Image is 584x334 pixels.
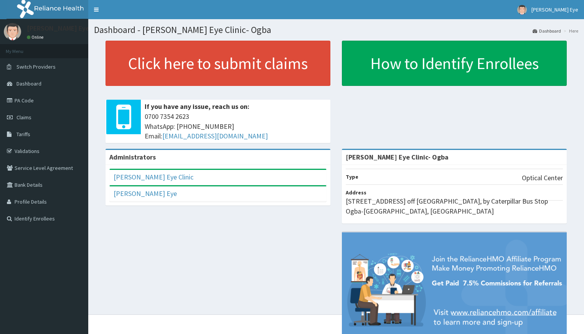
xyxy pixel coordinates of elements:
strong: [PERSON_NAME] Eye Clinic- Ogba [346,153,449,161]
span: Tariffs [16,131,30,138]
p: [STREET_ADDRESS] off [GEOGRAPHIC_DATA], by Caterpillar Bus Stop Ogba-[GEOGRAPHIC_DATA], [GEOGRAPH... [346,196,563,216]
a: [PERSON_NAME] Eye Clinic [114,173,193,181]
p: Optical Center [522,173,563,183]
b: Type [346,173,358,180]
b: If you have any issue, reach us on: [145,102,249,111]
a: [EMAIL_ADDRESS][DOMAIN_NAME] [162,132,268,140]
h1: Dashboard - [PERSON_NAME] Eye Clinic- Ogba [94,25,578,35]
p: [PERSON_NAME] Eye [27,25,89,32]
a: Online [27,35,45,40]
span: [PERSON_NAME] Eye [531,6,578,13]
span: Switch Providers [16,63,56,70]
span: 0700 7354 2623 WhatsApp: [PHONE_NUMBER] Email: [145,112,327,141]
a: Dashboard [533,28,561,34]
a: Click here to submit claims [106,41,330,86]
li: Here [562,28,578,34]
b: Administrators [109,153,156,161]
img: User Image [517,5,527,15]
a: [PERSON_NAME] Eye [114,189,177,198]
b: Address [346,189,366,196]
img: User Image [4,23,21,40]
a: How to Identify Enrollees [342,41,567,86]
span: Claims [16,114,31,121]
span: Dashboard [16,80,41,87]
